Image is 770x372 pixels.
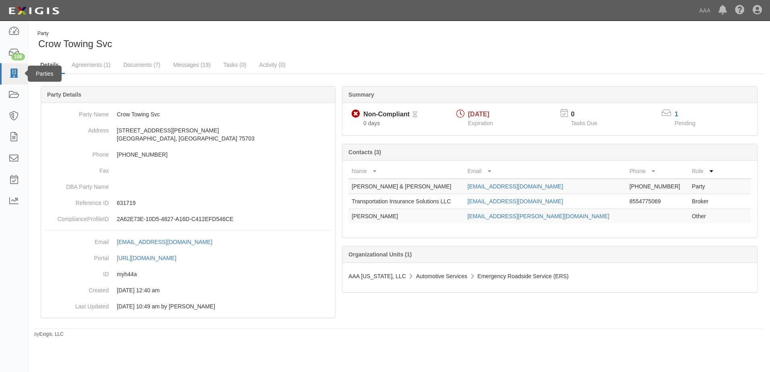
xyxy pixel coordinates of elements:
dt: Address [44,122,109,134]
span: [DATE] [468,111,489,118]
a: [URL][DOMAIN_NAME] [117,255,185,261]
dt: Last Updated [44,298,109,310]
dt: Reference ID [44,195,109,207]
dd: 11/26/2024 10:49 am by Benjamin Tully [44,298,332,314]
a: [EMAIL_ADDRESS][DOMAIN_NAME] [468,198,563,205]
a: 1 [675,111,678,118]
div: Crow Towing Svc [34,30,393,51]
a: [EMAIL_ADDRESS][DOMAIN_NAME] [468,183,563,190]
dd: 03/10/2023 12:40 am [44,282,332,298]
span: Tasks Due [571,120,597,126]
td: Broker [689,194,719,209]
dd: myh44a [44,266,332,282]
a: [EMAIL_ADDRESS][PERSON_NAME][DOMAIN_NAME] [468,213,609,219]
b: Party Details [47,91,81,98]
th: Phone [626,164,689,179]
i: Non-Compliant [352,110,360,118]
a: Details [34,57,65,74]
span: Expiration [468,120,493,126]
td: Transportation Insurance Solutions LLC [348,194,464,209]
i: Pending Review [413,112,417,118]
a: AAA [695,2,714,19]
td: [PERSON_NAME] [348,209,464,224]
a: Agreements (1) [66,57,116,73]
dt: Created [44,282,109,294]
p: 631719 [117,199,332,207]
img: logo-5460c22ac91f19d4615b14bd174203de0afe785f0fc80cf4dbbc73dc1793850b.png [6,4,62,18]
a: Messages (19) [167,57,217,73]
dd: [PHONE_NUMBER] [44,147,332,163]
span: Emergency Roadside Service (ERS) [478,273,569,279]
td: [PERSON_NAME] & [PERSON_NAME] [348,179,464,194]
dd: Crow Towing Svc [44,106,332,122]
span: AAA [US_STATE], LLC [348,273,406,279]
dt: Phone [44,147,109,159]
a: Exigis, LLC [39,331,64,337]
th: Name [348,164,464,179]
span: Since 09/16/2025 [363,120,380,126]
td: [PHONE_NUMBER] [626,179,689,194]
dt: ID [44,266,109,278]
dt: Party Name [44,106,109,118]
span: Crow Towing Svc [38,38,112,49]
dt: Portal [44,250,109,262]
div: Non-Compliant [363,110,410,119]
th: Email [464,164,626,179]
dt: Fax [44,163,109,175]
dt: DBA Party Name [44,179,109,191]
td: 8554775069 [626,194,689,209]
b: Organizational Units (1) [348,251,412,258]
dd: [STREET_ADDRESS][PERSON_NAME] [GEOGRAPHIC_DATA], [GEOGRAPHIC_DATA] 75703 [44,122,332,147]
a: Tasks (0) [217,57,253,73]
b: Summary [348,91,374,98]
dt: Email [44,234,109,246]
div: Party [37,30,112,37]
div: [EMAIL_ADDRESS][DOMAIN_NAME] [117,238,212,246]
div: Parties [28,66,62,82]
a: Documents (7) [117,57,166,73]
div: 108 [11,53,25,60]
td: Party [689,179,719,194]
a: Activity (0) [253,57,292,73]
td: Other [689,209,719,224]
span: Pending [675,120,695,126]
a: [EMAIL_ADDRESS][DOMAIN_NAME] [117,239,221,245]
b: Contacts (3) [348,149,381,155]
dt: ComplianceProfileID [44,211,109,223]
i: Help Center - Complianz [735,6,745,15]
small: by [34,331,64,338]
p: 2A62E73E-10D5-4827-A16D-C412EFD546CE [117,215,332,223]
p: 0 [571,110,607,119]
span: Automotive Services [416,273,468,279]
th: Role [689,164,719,179]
